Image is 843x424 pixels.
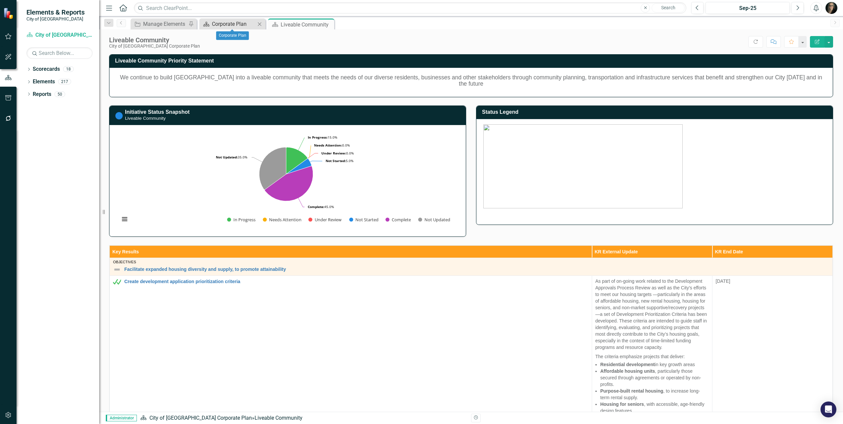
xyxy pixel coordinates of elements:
[600,362,655,367] strong: Residential development
[201,20,256,28] a: Corporate Plan
[281,21,333,29] div: Liveable Community
[705,2,790,14] button: Sep-25
[424,217,450,223] text: Not Updated
[109,36,200,44] div: Liveable Community
[116,130,456,230] svg: Interactive chart
[418,217,450,223] button: Show Not Updated
[116,74,826,87] h5: We continue to build [GEOGRAPHIC_DATA] into a liveable community that meets the needs of our dive...
[263,217,301,223] button: Show Needs Attention
[600,368,655,374] strong: Affordable housing units
[33,91,51,98] a: Reports
[286,158,308,174] path: Under Review, 0.
[115,112,123,120] img: Not Started
[113,266,121,274] img: Not Defined
[124,267,829,272] a: Facilitate expanded housing diversity and supply, to promote attainability
[286,147,307,174] path: In Progress, 3.
[26,31,93,39] a: City of [GEOGRAPHIC_DATA] Corporate Plan
[109,44,200,49] div: City of [GEOGRAPHIC_DATA] Corporate Plan
[326,158,353,163] text: 5.0%
[600,388,709,401] li: , to increase long-term rental supply.
[110,258,833,276] td: Double-Click to Edit Right Click for Context Menu
[125,116,166,121] small: Liveable Community
[143,20,187,28] div: Manage Elements
[124,279,588,284] a: Create development application prioritization criteria
[212,20,256,28] div: Corporate Plan
[326,158,346,163] tspan: Not Started:
[308,217,342,223] button: Show Under Review
[115,58,829,64] h3: Liveable Community Priority Statement
[595,352,709,360] p: The criteria emphasize projects that deliver:
[140,414,466,422] div: »
[134,2,686,14] input: Search ClearPoint...
[26,47,93,59] input: Search Below...
[33,78,55,86] a: Elements
[216,31,249,40] div: Corporate Plan
[600,402,644,407] strong: Housing for seniors
[821,402,836,417] div: Open Intercom Messenger
[314,143,350,148] text: 0.0%
[308,135,328,140] tspan: In Progress:
[600,368,709,388] li: , particularly those secured through agreements or operated by non-profits.
[26,8,85,16] span: Elements & Reports
[33,65,60,73] a: Scorecards
[286,159,312,174] path: Not Started, 1.
[385,217,411,223] button: Show Complete
[482,109,829,115] h3: Status Legend
[55,91,65,97] div: 50
[314,143,342,148] tspan: Needs Attention:
[716,278,730,284] span: [DATE]
[321,151,346,155] tspan: Under Review:
[113,260,829,264] div: Objectives
[63,66,74,72] div: 18
[600,401,709,414] li: , with accessible, age-friendly design features.
[149,415,252,421] a: City of [GEOGRAPHIC_DATA] Corporate Plan
[825,2,837,14] img: Natalie Kovach
[227,217,256,223] button: Show In Progress
[600,361,709,368] li: in key growth areas
[26,16,85,21] small: City of [GEOGRAPHIC_DATA]
[308,204,334,209] text: 45.0%
[652,3,685,13] button: Search
[392,217,411,223] text: Complete
[595,278,709,352] p: As part of on-going work related to the Development Approvals Process Review as well as the City’...
[58,79,71,85] div: 217
[708,4,787,12] div: Sep-25
[321,151,354,155] text: 0.0%
[116,130,459,230] div: Chart. Highcharts interactive chart.
[259,147,286,190] path: Not Updated, 7.
[3,8,15,19] img: ClearPoint Strategy
[255,415,302,421] div: Liveable Community
[308,204,324,209] tspan: Complete:
[120,214,129,224] button: View chart menu, Chart
[113,278,121,286] img: Met
[132,20,187,28] a: Manage Elements
[600,388,663,394] strong: Purpose-built rental housing
[216,155,238,159] tspan: Not Updated:
[106,415,137,421] span: Administrator
[349,217,378,223] button: Show Not Started
[216,155,247,159] text: 35.0%
[661,5,675,10] span: Search
[308,135,337,140] text: 15.0%
[265,166,313,201] path: Complete, 9.
[125,109,190,115] a: Initiative Status Snapshot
